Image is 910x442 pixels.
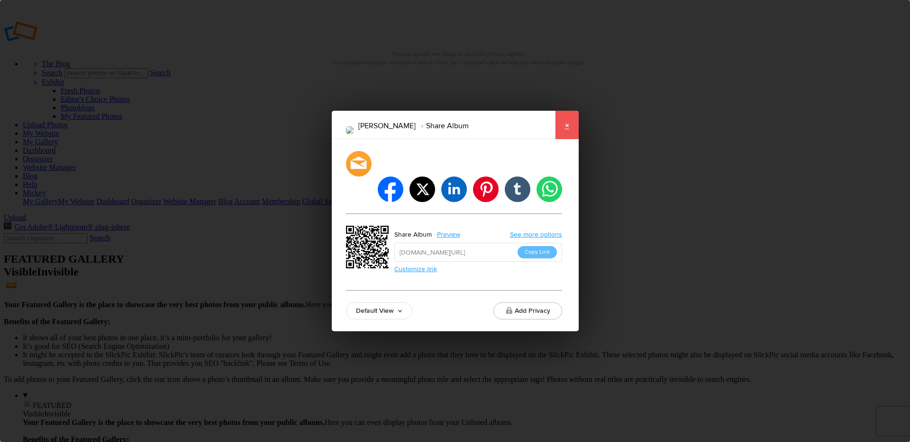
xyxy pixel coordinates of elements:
[346,302,412,319] a: Default View
[358,118,416,134] li: [PERSON_NAME]
[394,229,432,241] div: Share Album
[346,126,354,134] img: Patrica_Vaught_250819_007.png
[441,177,467,202] li: linkedin
[555,111,579,139] a: ×
[346,226,391,271] div: https://slickpic.us/18164665hhNN
[510,230,562,239] a: See more options
[432,229,467,241] a: Preview
[518,246,557,258] button: Copy Link
[394,265,437,273] a: Customize link
[493,302,562,319] button: Add Privacy
[473,177,499,202] li: pinterest
[505,177,530,202] li: tumblr
[409,177,435,202] li: twitter
[378,177,403,202] li: facebook
[537,177,562,202] li: whatsapp
[416,118,469,134] li: Share Album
